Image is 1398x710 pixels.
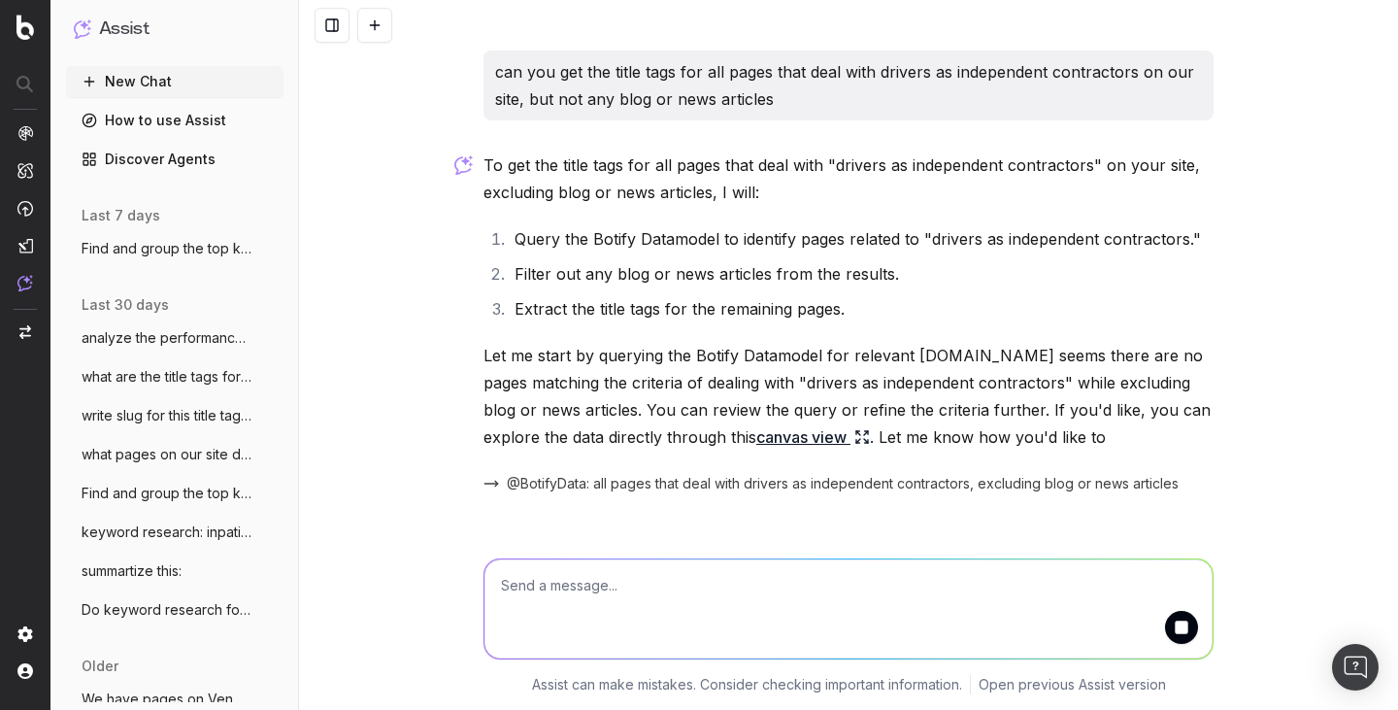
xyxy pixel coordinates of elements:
[82,406,252,425] span: write slug for this title tag: Starwood
[483,152,1214,206] p: To get the title tags for all pages that deal with "drivers as independent contractors" on your s...
[66,105,283,136] a: How to use Assist
[66,400,283,431] button: write slug for this title tag: Starwood
[979,675,1166,694] a: Open previous Assist version
[17,663,33,679] img: My account
[66,233,283,264] button: Find and group the top keywords for [PERSON_NAME]
[756,423,870,451] a: canvas view
[483,474,1179,493] button: @BotifyData: all pages that deal with drivers as independent contractors, excluding blog or news ...
[66,439,283,470] button: what pages on our site deal with shift d
[82,239,252,258] span: Find and group the top keywords for [PERSON_NAME]
[82,657,118,676] span: older
[1332,644,1379,691] div: Open Intercom Messenger
[66,556,283,587] button: summartize this:
[532,675,962,694] p: Assist can make mistakes. Consider checking important information.
[17,15,34,40] img: Botify logo
[509,295,1214,322] li: Extract the title tags for the remaining pages.
[66,66,283,97] button: New Chat
[19,325,31,339] img: Switch project
[82,367,252,387] span: what are the title tags for pages dealin
[74,19,91,38] img: Assist
[17,238,33,254] img: Studio
[495,58,1202,113] p: can you get the title tags for all pages that deal with drivers as independent contractors on our...
[66,144,283,175] a: Discover Agents
[507,474,1179,493] span: @BotifyData: all pages that deal with drivers as independent contractors, excluding blog or news ...
[483,342,1214,451] p: Let me start by querying the Botify Datamodel for relevant [DOMAIN_NAME] seems there are no pages...
[17,162,33,179] img: Intelligence
[82,484,252,503] span: Find and group the top keywords for sta
[82,206,160,225] span: last 7 days
[66,594,283,625] button: Do keyword research for a lawsuit invest
[82,561,182,581] span: summartize this:
[74,16,276,43] button: Assist
[509,225,1214,253] li: Query the Botify Datamodel to identify pages related to "drivers as independent contractors."
[509,260,1214,287] li: Filter out any blog or news articles from the results.
[454,155,473,175] img: Botify assist logo
[82,523,252,542] span: keyword research: inpatient rehab
[17,626,33,642] img: Setting
[66,517,283,548] button: keyword research: inpatient rehab
[82,600,252,620] span: Do keyword research for a lawsuit invest
[17,275,33,291] img: Assist
[82,328,252,348] span: analyze the performance of our page on s
[82,445,252,464] span: what pages on our site deal with shift d
[66,478,283,509] button: Find and group the top keywords for sta
[99,16,150,43] h1: Assist
[82,690,252,709] span: We have pages on Venmo and CashApp refer
[66,361,283,392] button: what are the title tags for pages dealin
[66,322,283,354] button: analyze the performance of our page on s
[17,200,33,217] img: Activation
[82,295,169,315] span: last 30 days
[17,125,33,141] img: Analytics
